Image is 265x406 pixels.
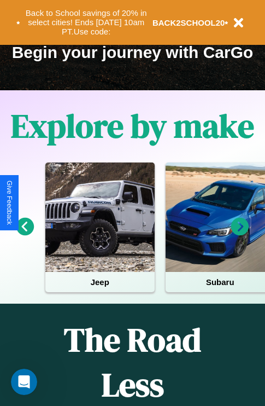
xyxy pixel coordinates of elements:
button: Back to School savings of 20% in select cities! Ends [DATE] 10am PT.Use code: [20,5,152,39]
h4: Jeep [45,272,155,292]
div: Give Feedback [5,181,13,225]
b: BACK2SCHOOL20 [152,18,225,27]
h1: Explore by make [11,103,254,148]
iframe: Intercom live chat [11,369,37,395]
